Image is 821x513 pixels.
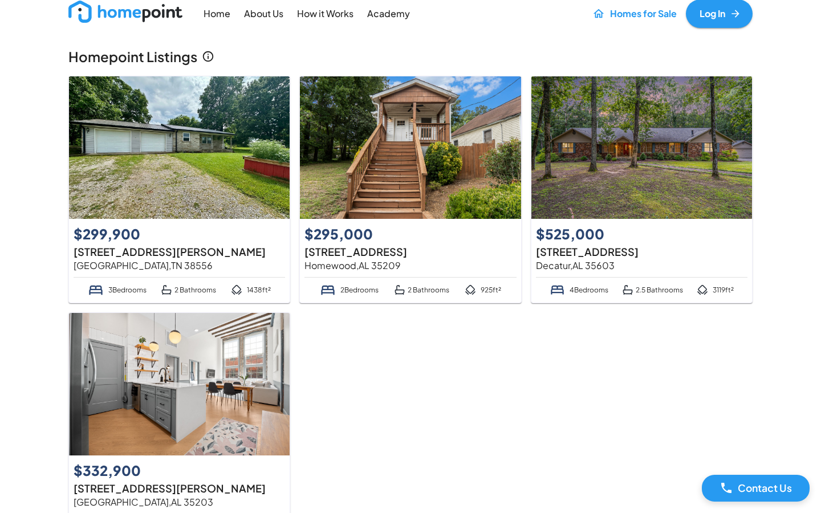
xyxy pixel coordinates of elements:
p: 925 ft² [465,282,501,298]
p: [STREET_ADDRESS] [304,244,516,259]
p: 2.5 Bathrooms [622,282,683,298]
a: About Us [239,1,288,26]
p: 2 Bathrooms [161,282,216,298]
p: 3119 ft² [697,282,734,298]
img: 1210 Frank Campbell Rd [69,76,290,219]
img: new_logo_light.png [68,1,182,23]
p: How it Works [297,7,353,21]
img: 1902 26th Ave S [300,76,521,219]
p: [STREET_ADDRESS][PERSON_NAME] [74,244,285,259]
img: 4411 Autumn Leaves Trl Se [531,76,752,219]
p: Homes for Sale [610,7,677,21]
p: Academy [367,7,410,21]
p: 4 Bedrooms [550,282,608,298]
p: Home [204,7,230,21]
p: [STREET_ADDRESS] [536,244,747,259]
p: 2 Bedrooms [320,282,378,298]
a: 1210 Frank Campbell Rd$299,900[STREET_ADDRESS][PERSON_NAME][GEOGRAPHIC_DATA],TN 385563Bedrooms2 B... [68,76,290,303]
a: 1902 26th Ave S$295,000[STREET_ADDRESS]Homewood,AL 352092Bedrooms2 Bathrooms925ft² [299,76,521,303]
a: Home [198,1,235,26]
p: 3 Bedrooms [88,282,146,298]
p: Homewood , AL 35209 [304,259,516,272]
p: Decatur , AL 35603 [536,259,747,272]
p: 2 Bathrooms [394,282,449,298]
p: $525,000 [536,223,642,244]
p: $295,000 [304,223,410,244]
a: Academy [363,1,414,26]
p: About Us [244,7,283,21]
a: 4411 Autumn Leaves Trl Se$525,000[STREET_ADDRESS]Decatur,AL 356034Bedrooms2.5 Bathrooms3119ft² [531,76,753,303]
a: How it Works [292,1,358,26]
img: 2212 Morris Ave Apt 206 [69,313,290,455]
p: Contact Us [738,481,792,495]
p: [GEOGRAPHIC_DATA] , AL 35203 [74,496,285,509]
p: 1438 ft² [231,282,271,298]
p: [STREET_ADDRESS][PERSON_NAME] [74,481,285,496]
p: $299,900 [74,223,180,244]
p: $332,900 [74,460,180,481]
p: [GEOGRAPHIC_DATA] , TN 38556 [74,259,285,272]
p: Homepoint Listings [68,46,197,67]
